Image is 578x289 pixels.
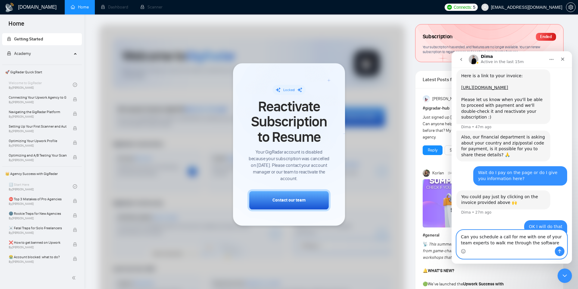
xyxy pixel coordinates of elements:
[450,147,476,154] a: See the details
[423,45,540,54] span: Your subscription has ended, and features are no longer available. You can renew subscription to ...
[9,240,67,246] span: ❌ How to get banned on Upwork
[73,112,77,116] span: lock
[9,94,67,100] span: Connecting Your Upwork Agency to GigRadar
[7,51,11,56] span: lock
[7,51,31,56] span: Academy
[3,66,81,78] span: 🚀 GigRadar Quick Start
[9,225,67,231] span: ☠️ Fatal Traps for Solo Freelancers
[2,33,82,45] li: Getting Started
[9,211,67,217] span: 🌚 Rookie Traps for New Agencies
[9,231,67,235] span: By [PERSON_NAME]
[423,170,430,177] img: Korlan
[9,123,67,129] span: Setting Up Your First Scanner and Auto-Bidder
[9,152,67,158] span: Optimizing and A/B Testing Your Scanner for Better Results
[73,97,77,101] span: lock
[14,37,43,42] span: Getting Started
[448,170,456,176] span: [DATE]
[272,197,306,204] div: Contact our team
[73,228,77,232] span: lock
[423,105,556,112] h1: # gigradar-hub
[247,189,331,211] button: Contact our team
[9,260,67,264] span: By [PERSON_NAME]
[73,213,77,218] span: lock
[423,114,530,141] div: Just signed up [DATE], my onboarding call is not till [DATE]. Can anyone help me to get started t...
[9,246,67,249] span: By [PERSON_NAME]
[247,99,331,144] span: Reactivate Subscription to Resume
[283,88,295,92] span: Locked
[14,51,31,56] span: Academy
[428,147,437,154] a: Reply
[73,257,77,261] span: lock
[7,37,11,41] span: lock
[566,2,576,12] button: setting
[72,275,78,281] span: double-left
[9,115,67,119] span: By [PERSON_NAME]
[423,76,466,83] span: Latest Posts from the GigRadar Community
[9,254,67,260] span: 😭 Account blocked: what to do?
[566,5,575,10] span: setting
[73,199,77,203] span: lock
[9,138,67,144] span: Optimizing Your Upwork Profile
[423,242,522,260] em: This summer has been packed with breakthroughs: from game-changing tech updates to hands-on works...
[3,168,81,180] span: 👑 Agency Success with GigRadar
[423,281,428,287] span: 🟢
[454,4,472,11] span: Connects:
[247,149,331,182] span: Your GigRadar account is disabled because your subscription was cancelled on [DATE]. Please conta...
[536,33,556,41] div: Ended
[73,155,77,159] span: lock
[423,145,443,155] button: Reply
[9,100,67,104] span: By [PERSON_NAME]
[9,129,67,133] span: By [PERSON_NAME]
[432,96,462,102] span: [PERSON_NAME]
[423,268,428,273] span: 🔔
[73,141,77,145] span: lock
[432,170,444,176] span: Korlan
[9,109,67,115] span: Navigating the GigRadar Platform
[483,5,487,9] span: user
[423,232,556,239] h1: # general
[73,242,77,246] span: lock
[9,144,67,148] span: By [PERSON_NAME]
[4,19,29,32] span: Home
[9,202,67,206] span: By [PERSON_NAME]
[447,5,452,10] img: upwork-logo.png
[423,242,428,247] span: 📡
[558,268,572,283] iframe: Intercom live chat
[452,51,572,264] iframe: Intercom live chat
[566,5,576,10] a: setting
[423,95,430,103] img: Anisuzzaman Khan
[423,179,495,227] img: F09CV3P1UE7-Summer%20recap.png
[73,184,77,189] span: check-circle
[73,126,77,130] span: lock
[428,268,454,273] strong: WHAT’S NEW?
[71,5,89,10] a: homeHome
